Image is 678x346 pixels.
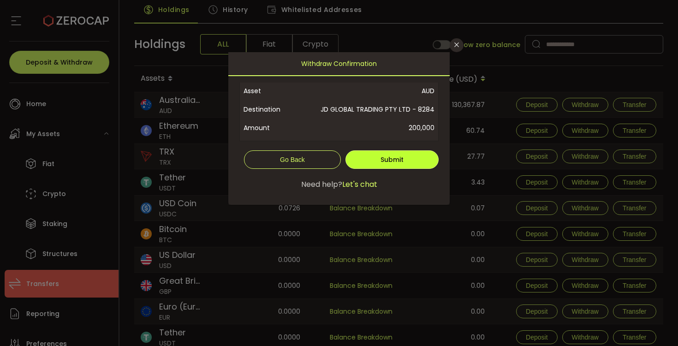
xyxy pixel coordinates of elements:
div: 聊天小组件 [568,246,678,346]
span: Need help? [301,179,342,190]
span: Go Back [280,156,305,163]
iframe: Chat Widget [568,246,678,346]
span: Asset [244,82,302,100]
span: AUD [302,82,434,100]
button: Close [450,38,464,52]
span: JD GLOBAL TRADING PTY LTD - 8284 [302,100,434,119]
button: Go Back [244,150,341,169]
span: 200,000 [302,119,434,137]
span: Let's chat [342,179,377,190]
span: Submit [381,155,404,164]
span: Destination [244,100,302,119]
button: Submit [345,150,439,169]
div: dialog [228,52,450,205]
span: Amount [244,119,302,137]
span: Withdraw Confirmation [301,52,377,75]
